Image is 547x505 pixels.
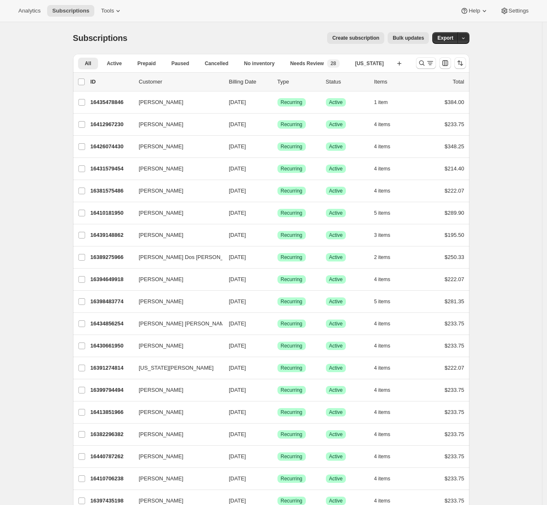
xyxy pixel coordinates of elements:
p: 16394649918 [91,275,132,284]
span: 4 items [374,365,391,371]
button: [PERSON_NAME] [134,339,217,353]
span: [DATE] [229,497,246,504]
button: 5 items [374,296,400,307]
button: [PERSON_NAME] [134,428,217,441]
button: Sort the results [454,57,466,69]
span: Subscriptions [52,8,89,14]
button: 4 items [374,274,400,285]
span: $348.25 [445,143,464,150]
span: $233.75 [445,387,464,393]
div: Type [277,78,319,86]
span: [US_STATE][PERSON_NAME] [139,364,214,372]
div: 16440787262[PERSON_NAME][DATE]SuccessRecurringSuccessActive4 items$233.75 [91,451,464,462]
span: Recurring [281,343,302,349]
span: Active [329,365,343,371]
p: 16430661950 [91,342,132,350]
span: Recurring [281,276,302,283]
span: Recurring [281,497,302,504]
span: Active [329,121,343,128]
button: [PERSON_NAME] [134,406,217,419]
button: More views [78,71,122,80]
span: Recurring [281,165,302,172]
p: 16399794494 [91,386,132,394]
button: [PERSON_NAME] Dos [PERSON_NAME] [134,251,217,264]
p: Customer [139,78,222,86]
p: 16439148862 [91,231,132,239]
span: [US_STATE] [355,60,384,67]
span: $195.50 [445,232,464,238]
span: $233.75 [445,431,464,437]
button: [PERSON_NAME] [134,273,217,286]
span: [PERSON_NAME] [139,120,184,129]
span: Recurring [281,320,302,327]
span: Active [329,188,343,194]
button: Help [455,5,493,17]
button: 4 items [374,362,400,374]
span: 5 items [374,298,391,305]
span: $233.75 [445,320,464,327]
p: 16410706238 [91,475,132,483]
span: Settings [509,8,529,14]
span: [PERSON_NAME] [139,187,184,195]
span: [DATE] [229,165,246,172]
span: $222.07 [445,188,464,194]
button: 4 items [374,451,400,462]
span: [PERSON_NAME] [139,342,184,350]
span: [PERSON_NAME] Dos [PERSON_NAME] [139,253,241,261]
button: Settings [495,5,534,17]
span: Active [329,276,343,283]
span: 4 items [374,387,391,393]
div: 16399794494[PERSON_NAME][DATE]SuccessRecurringSuccessActive4 items$233.75 [91,384,464,396]
span: Active [329,387,343,393]
span: [DATE] [229,143,246,150]
span: 28 [330,60,336,67]
button: 5 items [374,207,400,219]
button: [PERSON_NAME] [134,140,217,153]
span: 4 items [374,431,391,438]
span: [DATE] [229,232,246,238]
span: [DATE] [229,365,246,371]
button: Search and filter results [416,57,436,69]
p: 16412967230 [91,120,132,129]
span: [PERSON_NAME] [139,452,184,461]
span: $233.75 [445,453,464,459]
span: 5 items [374,210,391,216]
p: 16426074430 [91,142,132,151]
span: $222.07 [445,276,464,282]
span: [DATE] [229,254,246,260]
span: [DATE] [229,320,246,327]
span: $281.35 [445,298,464,305]
span: [PERSON_NAME] [139,386,184,394]
span: [PERSON_NAME] [139,497,184,505]
p: Total [453,78,464,86]
button: Export [432,32,458,44]
span: Active [329,254,343,261]
span: [DATE] [229,475,246,482]
span: $289.90 [445,210,464,216]
span: Recurring [281,254,302,261]
button: 1 item [374,96,397,108]
span: Active [329,409,343,416]
p: 16398483774 [91,297,132,306]
span: Subscriptions [73,33,128,43]
button: 4 items [374,318,400,330]
button: [PERSON_NAME] [134,450,217,463]
p: 16413851966 [91,408,132,416]
span: [PERSON_NAME] [139,209,184,217]
button: [PERSON_NAME] [134,295,217,308]
span: No inventory [244,60,275,67]
p: Status [326,78,368,86]
span: Recurring [281,121,302,128]
span: $384.00 [445,99,464,105]
span: Tools [101,8,114,14]
button: [US_STATE][PERSON_NAME] [134,361,217,375]
span: [PERSON_NAME] [139,408,184,416]
span: 4 items [374,475,391,482]
span: $233.75 [445,121,464,127]
p: 16391274814 [91,364,132,372]
div: 16398483774[PERSON_NAME][DATE]SuccessRecurringSuccessActive5 items$281.35 [91,296,464,307]
button: [PERSON_NAME] [134,228,217,242]
div: 16435478846[PERSON_NAME][DATE]SuccessRecurringSuccessActive1 item$384.00 [91,96,464,108]
button: [PERSON_NAME] [134,383,217,397]
p: 16410181950 [91,209,132,217]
